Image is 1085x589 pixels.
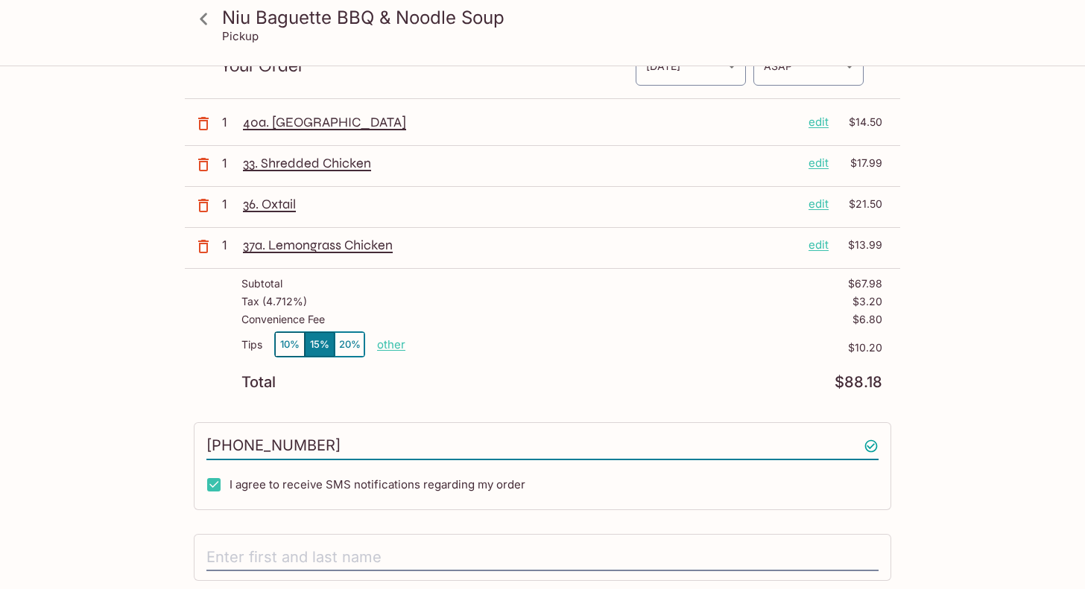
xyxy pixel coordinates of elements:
[206,544,879,572] input: Enter first and last name
[241,278,282,290] p: Subtotal
[305,332,335,357] button: 15%
[243,155,797,171] p: 33. Shredded Chicken
[809,196,829,212] p: edit
[222,29,259,43] p: Pickup
[221,59,635,73] p: Your Order
[243,237,797,253] p: 37a. Lemongrass Chicken
[241,339,262,351] p: Tips
[838,114,882,130] p: $14.50
[838,155,882,171] p: $17.99
[222,196,237,212] p: 1
[838,196,882,212] p: $21.50
[243,114,797,130] p: 40a. [GEOGRAPHIC_DATA]
[222,6,888,29] h3: Niu Baguette BBQ & Noodle Soup
[230,477,525,491] span: I agree to receive SMS notifications regarding my order
[275,332,305,357] button: 10%
[222,114,237,130] p: 1
[335,332,364,357] button: 20%
[222,237,237,253] p: 1
[852,296,882,308] p: $3.20
[241,313,325,325] p: Convenience Fee
[835,375,882,389] p: $88.18
[848,278,882,290] p: $67.98
[243,196,797,212] p: 36. Oxtail
[838,237,882,253] p: $13.99
[377,337,405,351] button: other
[241,296,307,308] p: Tax ( 4.712% )
[809,237,829,253] p: edit
[405,342,882,354] p: $10.20
[206,432,879,460] input: Enter phone number
[241,375,276,389] p: Total
[809,155,829,171] p: edit
[222,155,237,171] p: 1
[809,114,829,130] p: edit
[852,313,882,325] p: $6.80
